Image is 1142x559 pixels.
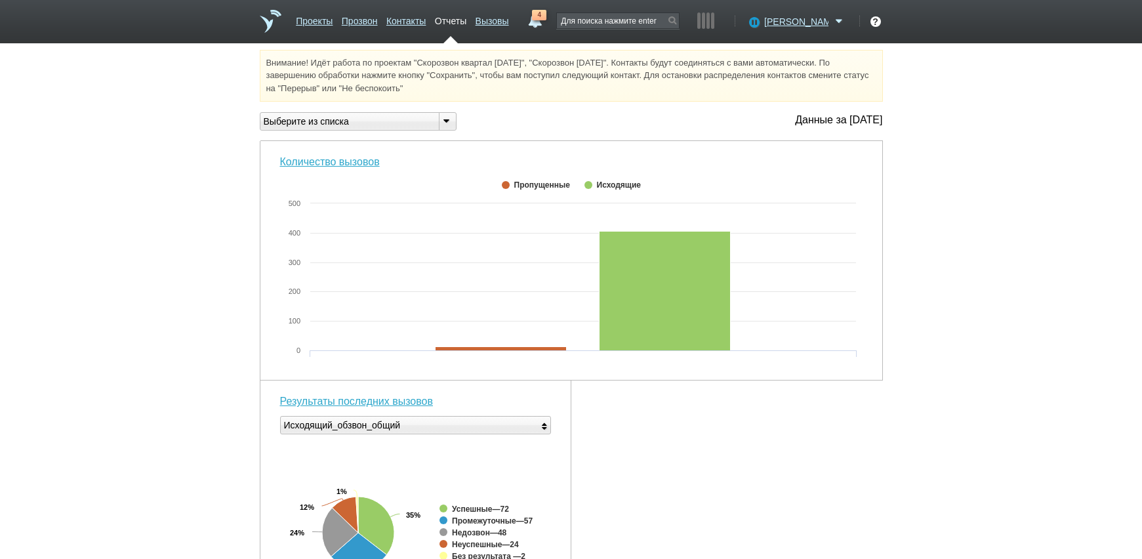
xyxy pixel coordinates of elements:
tspan: 35% [406,511,420,519]
a: Отчеты [435,9,466,28]
tspan: 100 [288,317,300,325]
tspan: 72 [500,505,509,514]
tspan: Успешные [452,505,493,514]
tspan: Неуспешные [452,540,502,549]
a: На главную [260,10,281,33]
div: Внимание! Идёт работа по проектам "Скорозвон квартал [DATE]", "Скорозвон [DATE]". Контакты будут ... [260,50,883,102]
div: Выберите из списка [260,115,428,129]
div: ? [870,16,881,27]
tspan: 400 [288,229,300,237]
tspan: — [516,516,523,526]
tspan: 0 [296,346,300,354]
tspan: 300 [288,259,300,266]
div: Исходящий_обзвон_общий [284,417,401,434]
tspan: — [489,528,497,537]
input: Для поиска нажмите enter [557,13,679,28]
a: 4 [523,10,546,26]
a: Количество вызовов [280,156,380,167]
tspan: 57 [523,516,533,526]
span: Пропущенные [514,180,570,190]
tspan: 24% [290,529,304,537]
a: [PERSON_NAME] [764,14,846,27]
tspan: — [492,505,500,514]
a: Проекты [296,9,333,28]
tspan: 1% [336,487,347,495]
a: Прозвон [342,9,378,28]
a: Контакты [386,9,426,28]
span: 4 [532,10,546,20]
tspan: 48 [497,528,506,537]
span: Исходящие [597,180,641,190]
div: Данные за [DATE] [795,112,882,128]
tspan: — [502,540,510,549]
tspan: 200 [288,287,300,295]
span: [PERSON_NAME] [764,15,828,28]
tspan: 12% [300,503,314,511]
tspan: 500 [288,199,300,207]
tspan: Промежуточные [452,516,516,526]
a: Результаты последних вызовов [280,396,433,407]
tspan: Недозвон [452,528,490,537]
tspan: 24 [510,540,519,549]
a: Вызовы [476,9,509,28]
